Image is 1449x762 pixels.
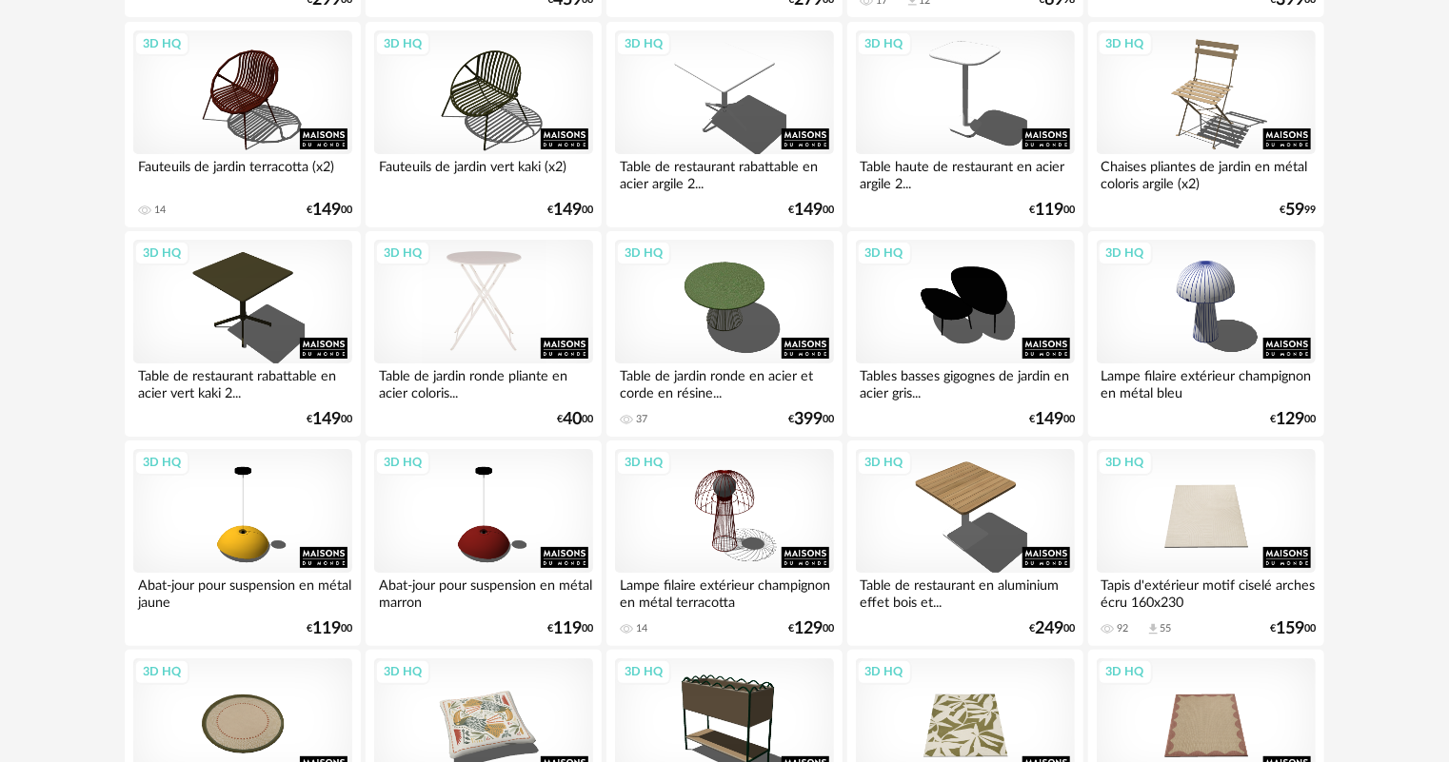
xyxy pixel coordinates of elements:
[1146,622,1161,636] span: Download icon
[616,241,671,265] div: 3D HQ
[557,413,593,426] div: € 00
[307,622,352,635] div: € 00
[133,573,352,611] div: Abat-jour pour suspension en métal jaune
[1029,204,1075,217] div: € 00
[847,231,1083,437] a: 3D HQ Tables basses gigognes de jardin en acier gris... €14900
[1280,204,1316,217] div: € 99
[547,204,593,217] div: € 00
[794,622,823,635] span: 129
[1035,622,1063,635] span: 249
[1118,622,1129,635] div: 92
[134,31,189,56] div: 3D HQ
[1285,204,1304,217] span: 59
[1097,154,1316,192] div: Chaises pliantes de jardin en métal coloris argile (x2)
[134,659,189,684] div: 3D HQ
[788,413,834,426] div: € 00
[125,440,361,646] a: 3D HQ Abat-jour pour suspension en métal jaune €11900
[788,204,834,217] div: € 00
[366,440,602,646] a: 3D HQ Abat-jour pour suspension en métal marron €11900
[794,413,823,426] span: 399
[307,204,352,217] div: € 00
[847,440,1083,646] a: 3D HQ Table de restaurant en aluminium effet bois et... €24900
[857,450,912,475] div: 3D HQ
[1097,363,1316,401] div: Lampe filaire extérieur champignon en métal bleu
[133,154,352,192] div: Fauteuils de jardin terracotta (x2)
[1029,622,1075,635] div: € 00
[125,22,361,227] a: 3D HQ Fauteuils de jardin terracotta (x2) 14 €14900
[1161,622,1172,635] div: 55
[366,22,602,227] a: 3D HQ Fauteuils de jardin vert kaki (x2) €14900
[1029,413,1075,426] div: € 00
[615,363,834,401] div: Table de jardin ronde en acier et corde en résine...
[1276,622,1304,635] span: 159
[616,659,671,684] div: 3D HQ
[847,22,1083,227] a: 3D HQ Table haute de restaurant en acier argile 2... €11900
[1276,413,1304,426] span: 129
[616,450,671,475] div: 3D HQ
[857,31,912,56] div: 3D HQ
[1097,573,1316,611] div: Tapis d'extérieur motif ciselé arches écru 160x230
[553,204,582,217] span: 149
[125,231,361,437] a: 3D HQ Table de restaurant rabattable en acier vert kaki 2... €14900
[794,204,823,217] span: 149
[134,450,189,475] div: 3D HQ
[1035,204,1063,217] span: 119
[133,363,352,401] div: Table de restaurant rabattable en acier vert kaki 2...
[307,413,352,426] div: € 00
[615,573,834,611] div: Lampe filaire extérieur champignon en métal terracotta
[547,622,593,635] div: € 00
[1098,450,1153,475] div: 3D HQ
[553,622,582,635] span: 119
[616,31,671,56] div: 3D HQ
[1270,413,1316,426] div: € 00
[857,241,912,265] div: 3D HQ
[1035,413,1063,426] span: 149
[856,154,1075,192] div: Table haute de restaurant en acier argile 2...
[374,363,593,401] div: Table de jardin ronde pliante en acier coloris...
[374,573,593,611] div: Abat-jour pour suspension en métal marron
[1098,241,1153,265] div: 3D HQ
[134,241,189,265] div: 3D HQ
[1270,622,1316,635] div: € 00
[1088,231,1324,437] a: 3D HQ Lampe filaire extérieur champignon en métal bleu €12900
[1088,22,1324,227] a: 3D HQ Chaises pliantes de jardin en métal coloris argile (x2) €5999
[615,154,834,192] div: Table de restaurant rabattable en acier argile 2...
[788,622,834,635] div: € 00
[375,659,430,684] div: 3D HQ
[1088,440,1324,646] a: 3D HQ Tapis d'extérieur motif ciselé arches écru 160x230 92 Download icon 55 €15900
[375,241,430,265] div: 3D HQ
[375,450,430,475] div: 3D HQ
[856,363,1075,401] div: Tables basses gigognes de jardin en acier gris...
[312,622,341,635] span: 119
[1098,31,1153,56] div: 3D HQ
[366,231,602,437] a: 3D HQ Table de jardin ronde pliante en acier coloris... €4000
[606,231,843,437] a: 3D HQ Table de jardin ronde en acier et corde en résine... 37 €39900
[606,22,843,227] a: 3D HQ Table de restaurant rabattable en acier argile 2... €14900
[563,413,582,426] span: 40
[857,659,912,684] div: 3D HQ
[374,154,593,192] div: Fauteuils de jardin vert kaki (x2)
[375,31,430,56] div: 3D HQ
[1098,659,1153,684] div: 3D HQ
[606,440,843,646] a: 3D HQ Lampe filaire extérieur champignon en métal terracotta 14 €12900
[636,622,647,635] div: 14
[856,573,1075,611] div: Table de restaurant en aluminium effet bois et...
[154,204,166,217] div: 14
[312,204,341,217] span: 149
[312,413,341,426] span: 149
[636,413,647,426] div: 37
